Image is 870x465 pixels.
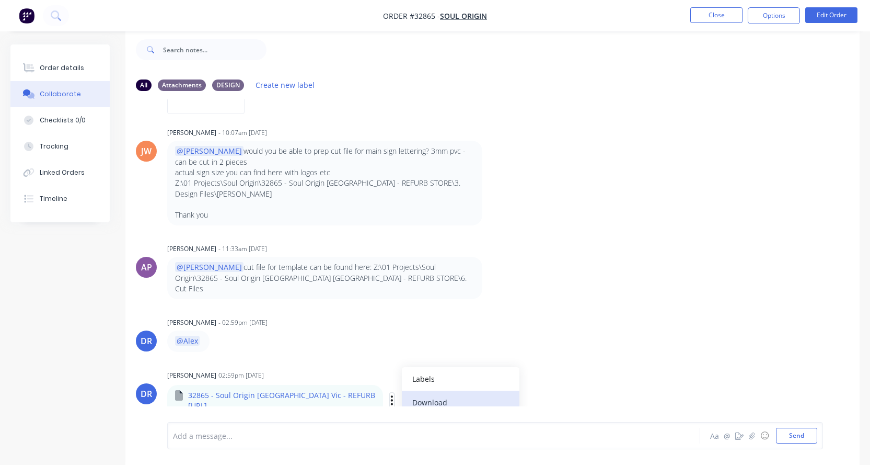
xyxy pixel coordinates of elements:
[40,116,86,125] div: Checklists 0/0
[175,262,474,294] p: cut file for template can be found here: Z:\01 Projects\Soul Origin\32865 - Soul Origin [GEOGRAPH...
[141,261,152,274] div: AP
[141,388,152,400] div: DR
[175,146,474,167] p: would you be able to prep cut file for main sign lettering? 3mm pvc - can be cut in 2 pieces
[440,11,487,21] a: Soul Origin
[10,133,110,160] button: Tracking
[141,335,152,347] div: DR
[758,429,771,442] button: ☺
[10,186,110,212] button: Timeline
[708,429,721,442] button: Aa
[40,89,81,99] div: Collaborate
[40,168,85,177] div: Linked Orders
[167,128,216,138] div: [PERSON_NAME]
[250,78,320,92] button: Create new label
[212,80,244,91] div: DESIGN
[10,55,110,81] button: Order details
[175,262,243,272] span: @[PERSON_NAME]
[40,63,84,73] div: Order details
[167,371,216,380] div: [PERSON_NAME]
[175,210,474,220] p: Thank you
[136,80,152,91] div: All
[218,244,267,254] div: - 11:33am [DATE]
[10,81,110,107] button: Collaborate
[10,160,110,186] button: Linked Orders
[141,145,152,157] div: JW
[721,429,733,442] button: @
[175,178,474,199] p: Z:\01 Projects\Soul Origin\32865 - Soul Origin [GEOGRAPHIC_DATA] - REFURB STORE\3. Design Files\[...
[218,371,264,380] div: 02:59pm [DATE]
[748,7,800,24] button: Options
[167,244,216,254] div: [PERSON_NAME]
[40,194,67,203] div: Timeline
[167,318,216,327] div: [PERSON_NAME]
[19,8,34,24] img: Factory
[188,390,375,412] p: 32865 - Soul Origin [GEOGRAPHIC_DATA] Vic - REFURB [URL]
[383,11,440,21] span: Order #32865 -
[175,167,474,178] p: actual sign size you can find here with logos etc
[776,428,817,444] button: Send
[175,146,243,156] span: @[PERSON_NAME]
[218,318,268,327] div: - 02:59pm [DATE]
[158,80,206,91] div: Attachments
[402,367,519,391] button: Labels
[40,142,68,151] div: Tracking
[805,7,857,23] button: Edit Order
[690,7,743,23] button: Close
[175,336,200,346] span: @Alex
[10,107,110,133] button: Checklists 0/0
[402,391,519,414] button: Download
[163,39,266,60] input: Search notes...
[218,128,267,138] div: - 10:07am [DATE]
